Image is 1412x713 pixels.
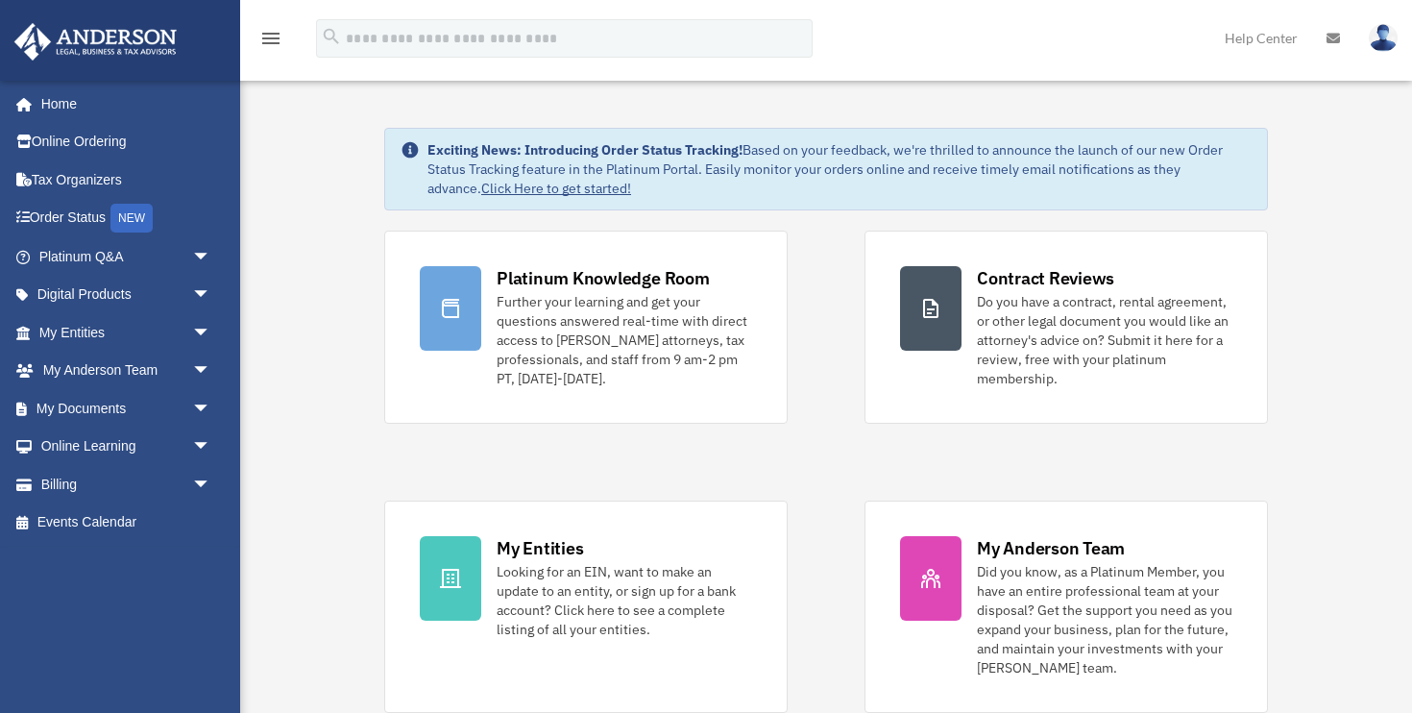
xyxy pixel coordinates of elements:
span: arrow_drop_down [192,352,231,391]
span: arrow_drop_down [192,276,231,315]
span: arrow_drop_down [192,428,231,467]
a: Online Ordering [13,123,240,161]
div: NEW [110,204,153,233]
a: Billingarrow_drop_down [13,465,240,504]
div: My Anderson Team [977,536,1125,560]
span: arrow_drop_down [192,389,231,429]
a: My Documentsarrow_drop_down [13,389,240,428]
div: Further your learning and get your questions answered real-time with direct access to [PERSON_NAM... [497,292,752,388]
a: Home [13,85,231,123]
a: Events Calendar [13,504,240,542]
a: Click Here to get started! [481,180,631,197]
div: Contract Reviews [977,266,1114,290]
a: My Anderson Teamarrow_drop_down [13,352,240,390]
img: User Pic [1369,24,1398,52]
a: Platinum Q&Aarrow_drop_down [13,237,240,276]
a: Digital Productsarrow_drop_down [13,276,240,314]
i: search [321,26,342,47]
a: My Entities Looking for an EIN, want to make an update to an entity, or sign up for a bank accoun... [384,501,788,713]
span: arrow_drop_down [192,237,231,277]
img: Anderson Advisors Platinum Portal [9,23,183,61]
div: My Entities [497,536,583,560]
span: arrow_drop_down [192,313,231,353]
a: Platinum Knowledge Room Further your learning and get your questions answered real-time with dire... [384,231,788,424]
div: Platinum Knowledge Room [497,266,710,290]
a: Tax Organizers [13,160,240,199]
strong: Exciting News: Introducing Order Status Tracking! [427,141,743,159]
a: Contract Reviews Do you have a contract, rental agreement, or other legal document you would like... [864,231,1268,424]
a: My Entitiesarrow_drop_down [13,313,240,352]
a: Online Learningarrow_drop_down [13,428,240,466]
span: arrow_drop_down [192,465,231,504]
div: Do you have a contract, rental agreement, or other legal document you would like an attorney's ad... [977,292,1232,388]
i: menu [259,27,282,50]
div: Based on your feedback, we're thrilled to announce the launch of our new Order Status Tracking fe... [427,140,1252,198]
div: Did you know, as a Platinum Member, you have an entire professional team at your disposal? Get th... [977,562,1232,677]
a: Order StatusNEW [13,199,240,238]
a: My Anderson Team Did you know, as a Platinum Member, you have an entire professional team at your... [864,501,1268,713]
div: Looking for an EIN, want to make an update to an entity, or sign up for a bank account? Click her... [497,562,752,639]
a: menu [259,34,282,50]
